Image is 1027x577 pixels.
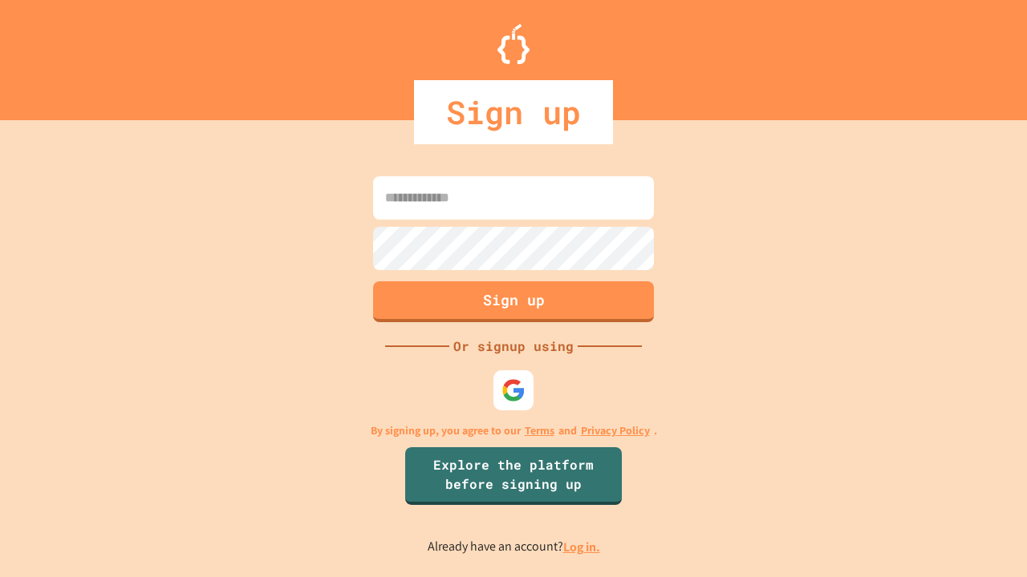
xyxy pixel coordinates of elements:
[525,422,554,439] a: Terms
[414,80,613,144] div: Sign up
[449,337,578,356] div: Or signup using
[371,422,657,439] p: By signing up, you agree to our and .
[373,281,654,322] button: Sign up
[428,537,600,557] p: Already have an account?
[563,539,600,555] a: Log in.
[501,378,526,402] img: google-icon.svg
[497,24,530,64] img: Logo.svg
[581,422,650,439] a: Privacy Policy
[405,447,622,505] a: Explore the platform before signing up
